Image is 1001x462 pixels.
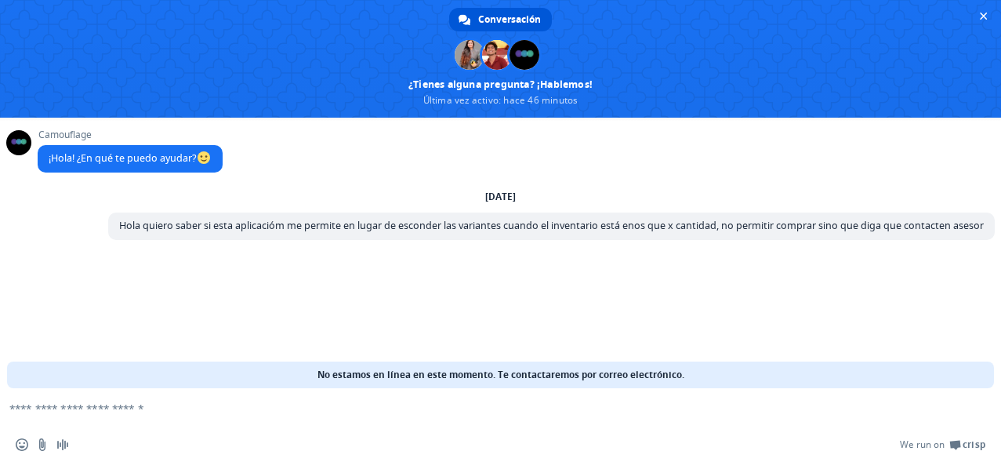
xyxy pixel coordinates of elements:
[317,362,684,388] span: No estamos en línea en este momento. Te contactaremos por correo electrónico.
[38,129,223,140] span: Camouflage
[900,438,945,451] span: We run on
[119,219,984,232] span: Hola quiero saber si esta aplicacióm me permite en lugar de esconder las variantes cuando el inve...
[16,438,28,451] span: Insertar un emoji
[975,8,992,24] span: Cerrar el chat
[9,388,954,427] textarea: Escribe aquí tu mensaje...
[56,438,69,451] span: Grabar mensaje de audio
[963,438,985,451] span: Crisp
[49,151,212,165] span: ¡Hola! ¿En qué te puedo ayudar?
[478,8,541,31] span: Conversación
[36,438,49,451] span: Enviar un archivo
[485,192,516,202] div: [DATE]
[449,8,552,31] a: Conversación
[900,438,985,451] a: We run onCrisp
